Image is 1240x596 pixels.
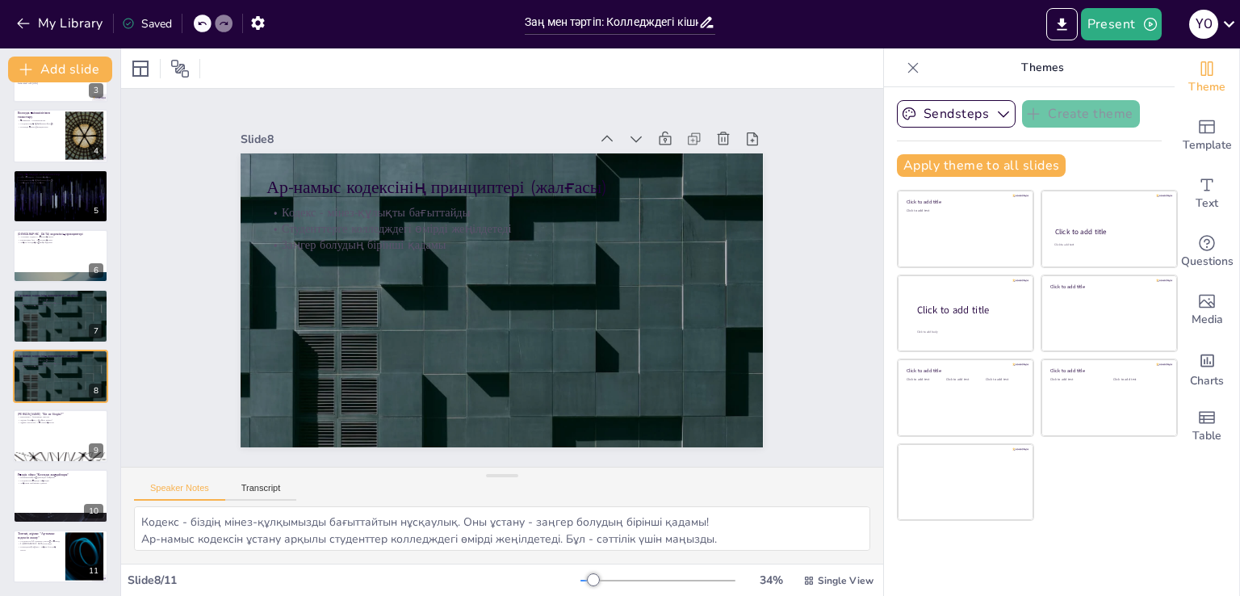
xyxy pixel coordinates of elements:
p: Заңгерлік білімді меңгеру [18,181,103,184]
p: Дайын болыңыз, сұрақтар дайын! [18,418,103,422]
div: 8 [13,350,108,403]
div: 10 [13,469,108,523]
div: Click to add text [1050,378,1101,382]
textarea: Кодекс - біздің мінез-құлқымызды бағыттайтын нұсқаулық. Оны ұстану - заңгер болудың бірінші қадам... [134,506,870,551]
div: Click to add title [907,199,1022,205]
div: Click to add title [907,367,1022,374]
div: Click to add text [907,209,1022,213]
div: 6 [89,263,103,278]
p: Студенттерге колледждегі өмірді жеңілдетеді [18,362,103,365]
p: Практикалық жағдайларды талқылау [18,476,103,479]
p: Топтық жұмыс "Ар-намыс кодексін жасау" [18,531,61,540]
p: Студенттер 4-5 адамнан топтарға бөлінеді [18,539,61,543]
p: Оқу бөлімдері - білімнің діңгегі [18,175,103,178]
p: Заңгерлік шеберлікті дамыту [18,481,103,485]
div: 9 [89,443,103,458]
span: Charts [1190,372,1224,390]
span: Template [1183,136,1232,154]
div: 11 [13,530,108,583]
p: 5 [DEMOGRAPHIC_DATA] жасайды [18,543,61,546]
div: Add images, graphics, shapes or video [1175,281,1239,339]
div: Y O [1189,10,1218,39]
div: 7 [13,289,108,342]
p: Студенттерге колледждегі өмірді жеңілдетеді [18,301,103,304]
div: 6 [13,229,108,283]
p: Колледж әкімшілігімен таныстыру [18,111,61,120]
p: Ар-намыс кодексінің принциптері (жалғасы) [18,293,103,298]
button: My Library [12,10,110,36]
p: [DEMOGRAPHIC_DATA] кодексінің принциптері [18,232,103,237]
p: Заңгер болудың алғашқы қадамы [18,241,103,245]
div: Slide 8 [605,2,657,350]
div: Click to add title [917,304,1020,317]
div: 8 [89,384,103,398]
button: Sendsteps [897,100,1016,128]
div: Change the overall theme [1175,48,1239,107]
button: Create theme [1022,100,1140,128]
p: Ар-намыс кодексінің принциптері (жалғасы) [556,33,630,503]
p: Командалық жұмыс - заңгер болудың негізі [18,545,61,551]
span: Single View [818,574,873,587]
p: Заңгер болудың бірінші қадамы [18,304,103,308]
p: Викторина - білімімізді тексеру [18,415,103,418]
div: 3 [89,83,103,98]
p: Студенттерге колледждегі өмірді жеңілдетеді [518,38,584,507]
span: Questions [1181,253,1234,271]
div: Saved [122,16,172,31]
div: 34 % [752,573,790,588]
p: Студенттердің құқықтарын қорғау [18,123,61,126]
div: Click to add text [1113,378,1164,382]
p: [PERSON_NAME] "Біз не білдік?" [18,412,103,417]
div: 7 [89,324,103,338]
div: 10 [84,504,103,518]
button: Export to PowerPoint [1046,8,1078,40]
p: Кодекс - мінез-құлықты бағыттайды [18,299,103,302]
div: 4 [13,109,108,162]
p: Дұрыс жауаптар - сәттіліктің кепілі [18,422,103,425]
div: 5 [89,204,103,218]
div: Click to add text [986,378,1022,382]
div: Click to add title [1055,227,1162,237]
p: Заңгер болудың бірінші қадамы [502,40,568,509]
p: Ережелерді білу - сәттіліктің кілті [18,238,103,241]
div: Add text boxes [1175,165,1239,223]
p: Студенттер рөлдерді таңдайды [18,478,103,481]
p: Студенттердің құқықтарын қорғау [18,178,103,182]
div: 5 [13,170,108,223]
div: 4 [89,144,103,158]
p: Кодекс - мінез-құлықты бағыттайды [18,359,103,362]
p: Әкімшілік - супергеройлар [18,120,61,123]
div: Click to add body [917,330,1019,334]
div: Click to add title [1050,283,1166,289]
div: Add a table [1175,397,1239,455]
p: Generated with [URL] [18,82,103,85]
span: Position [170,59,190,78]
span: Text [1196,195,1218,212]
button: Present [1081,8,1162,40]
button: Speaker Notes [134,483,225,501]
button: Add slide [8,57,112,82]
div: 9 [13,409,108,463]
div: Click to add text [1054,243,1162,247]
button: Y O [1189,8,1218,40]
div: Add ready made slides [1175,107,1239,165]
div: Click to add title [1050,367,1166,374]
input: Insert title [525,10,698,34]
span: Table [1192,427,1221,445]
p: Рөлдік ойын "Колледж жағдайлары" [18,472,103,476]
div: Click to add text [907,378,943,382]
div: Add charts and graphs [1175,339,1239,397]
p: Themes [926,48,1158,87]
button: Transcript [225,483,297,501]
p: Ар-намыс кодексі - тәртіптің кепілі [18,235,103,238]
div: Layout [128,56,153,82]
p: Заңгер болудың бірінші қадамы [18,364,103,367]
div: Slide 8 / 11 [128,573,580,588]
button: Apply theme to all slides [897,154,1066,177]
div: Click to add text [946,378,982,382]
div: 11 [84,564,103,578]
span: Theme [1188,78,1225,96]
p: Кодекс - мінез-құлықты бағыттайды [534,36,600,506]
p: Ар-намыс кодексінің принциптері (жалғасы) [18,353,103,358]
p: Оқу бөлімдері мен қызметтер [18,171,103,176]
